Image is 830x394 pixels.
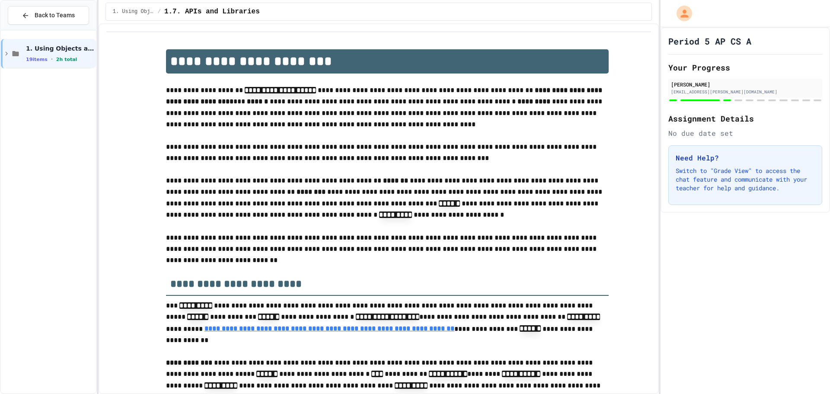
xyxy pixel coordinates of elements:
span: / [158,8,161,15]
div: My Account [667,3,694,23]
h2: Assignment Details [668,112,822,125]
iframe: chat widget [794,359,821,385]
div: [EMAIL_ADDRESS][PERSON_NAME][DOMAIN_NAME] [671,89,820,95]
span: • [51,56,53,63]
div: [PERSON_NAME] [671,80,820,88]
h1: Period 5 AP CS A [668,35,751,47]
span: Back to Teams [35,11,75,20]
button: Back to Teams [8,6,89,25]
p: Switch to "Grade View" to access the chat feature and communicate with your teacher for help and ... [676,167,815,192]
span: 2h total [56,57,77,62]
span: 19 items [26,57,48,62]
iframe: chat widget [758,322,821,359]
span: 1.7. APIs and Libraries [164,6,260,17]
div: No due date set [668,128,822,138]
span: 1. Using Objects and Methods [26,45,94,52]
h2: Your Progress [668,61,822,74]
h3: Need Help? [676,153,815,163]
span: 1. Using Objects and Methods [113,8,154,15]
